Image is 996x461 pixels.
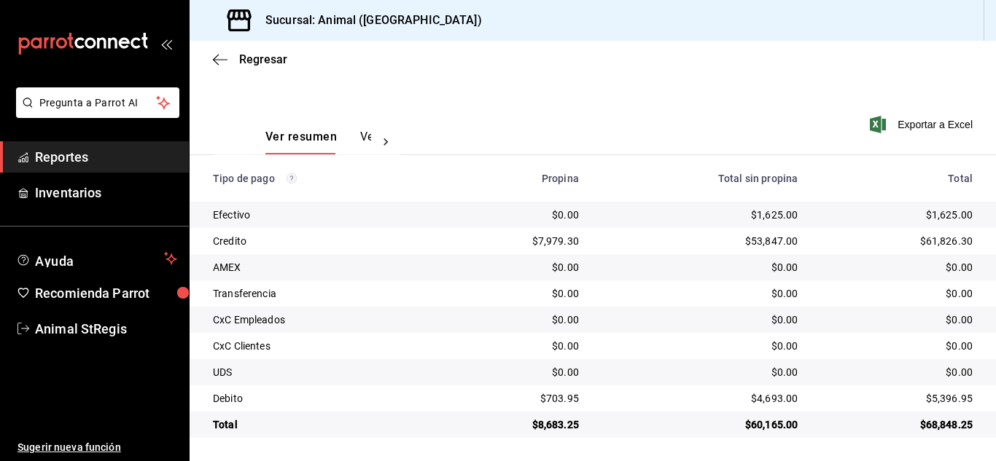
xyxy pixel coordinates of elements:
div: navigation tabs [265,130,371,154]
div: $0.00 [602,339,798,353]
span: Animal StRegis [35,319,177,339]
div: $0.00 [453,365,578,379]
div: UDS [213,365,429,379]
div: $7,979.30 [453,234,578,248]
div: CxC Clientes [213,339,429,353]
button: Exportar a Excel [873,116,973,133]
div: $0.00 [602,260,798,275]
div: $60,165.00 [602,417,798,432]
div: $68,848.25 [821,417,973,432]
span: Inventarios [35,183,177,202]
div: $0.00 [602,312,798,327]
div: Credito [213,234,429,248]
div: $0.00 [821,260,973,275]
div: Total sin propina [602,173,798,184]
span: Sugerir nueva función [17,440,177,455]
div: Debito [213,391,429,406]
div: $0.00 [453,208,578,222]
svg: Los pagos realizados con Pay y otras terminales son montos brutos. [287,173,297,184]
button: Regresar [213,52,287,66]
div: $0.00 [453,339,578,353]
div: Total [821,173,973,184]
div: $0.00 [821,339,973,353]
span: Pregunta a Parrot AI [39,95,157,111]
div: $1,625.00 [821,208,973,222]
button: Ver resumen [265,130,337,154]
button: Ver pagos [360,130,415,154]
div: Transferencia [213,286,429,301]
button: Pregunta a Parrot AI [16,87,179,118]
div: Propina [453,173,578,184]
div: $0.00 [453,286,578,301]
div: $5,396.95 [821,391,973,406]
span: Recomienda Parrot [35,283,177,303]
div: $0.00 [453,312,578,327]
div: $0.00 [821,365,973,379]
div: $1,625.00 [602,208,798,222]
div: $0.00 [453,260,578,275]
div: $4,693.00 [602,391,798,406]
div: $8,683.25 [453,417,578,432]
div: $61,826.30 [821,234,973,248]
a: Pregunta a Parrot AI [10,106,179,121]
div: $0.00 [602,286,798,301]
div: Total [213,417,429,432]
button: open_drawer_menu [160,38,172,50]
h3: Sucursal: Animal ([GEOGRAPHIC_DATA]) [254,12,482,29]
span: Reportes [35,147,177,167]
span: Regresar [239,52,287,66]
div: CxC Empleados [213,312,429,327]
span: Ayuda [35,250,158,267]
div: $53,847.00 [602,234,798,248]
div: Tipo de pago [213,173,429,184]
div: $0.00 [821,286,973,301]
div: Efectivo [213,208,429,222]
div: $0.00 [821,312,973,327]
div: AMEX [213,260,429,275]
div: $0.00 [602,365,798,379]
div: $703.95 [453,391,578,406]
